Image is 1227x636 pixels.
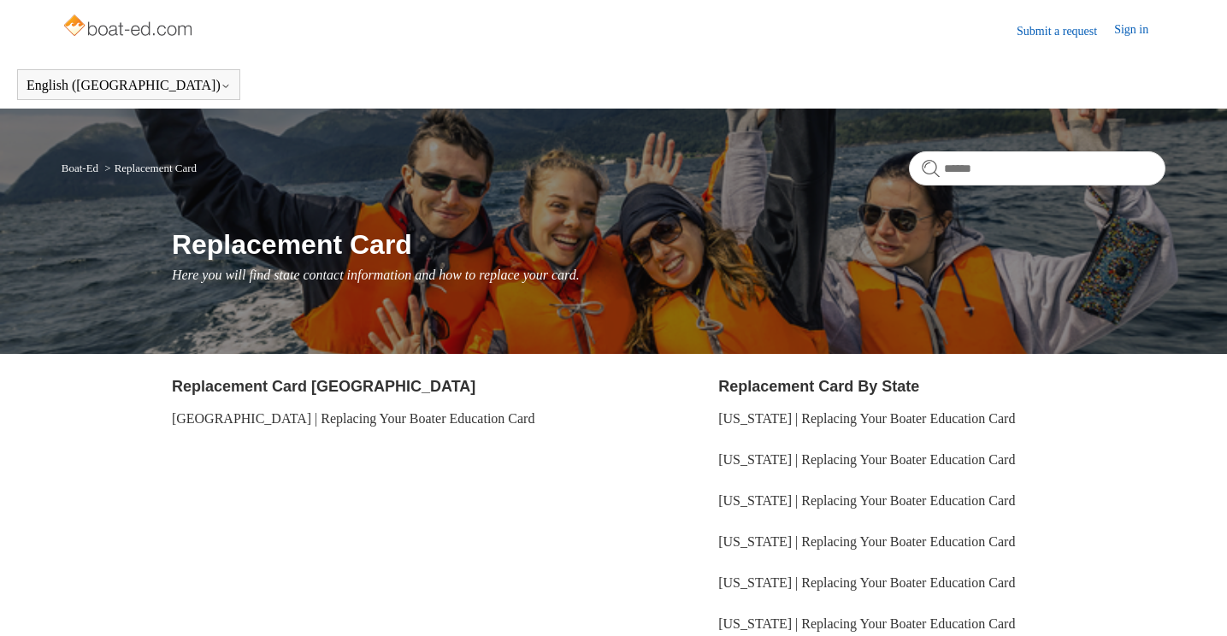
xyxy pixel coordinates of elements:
a: [US_STATE] | Replacing Your Boater Education Card [718,493,1015,508]
input: Search [909,151,1165,185]
a: Replacement Card [GEOGRAPHIC_DATA] [172,378,475,395]
a: Boat-Ed [62,162,98,174]
li: Replacement Card [101,162,197,174]
h1: Replacement Card [172,224,1165,265]
a: [GEOGRAPHIC_DATA] | Replacing Your Boater Education Card [172,411,535,426]
a: Replacement Card By State [718,378,919,395]
a: [US_STATE] | Replacing Your Boater Education Card [718,452,1015,467]
button: English ([GEOGRAPHIC_DATA]) [27,78,231,93]
a: [US_STATE] | Replacing Your Boater Education Card [718,411,1015,426]
img: Boat-Ed Help Center home page [62,10,198,44]
a: Sign in [1114,21,1165,41]
a: [US_STATE] | Replacing Your Boater Education Card [718,616,1015,631]
li: Boat-Ed [62,162,102,174]
a: [US_STATE] | Replacing Your Boater Education Card [718,534,1015,549]
p: Here you will find state contact information and how to replace your card. [172,265,1165,286]
a: Submit a request [1017,22,1114,40]
a: [US_STATE] | Replacing Your Boater Education Card [718,575,1015,590]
